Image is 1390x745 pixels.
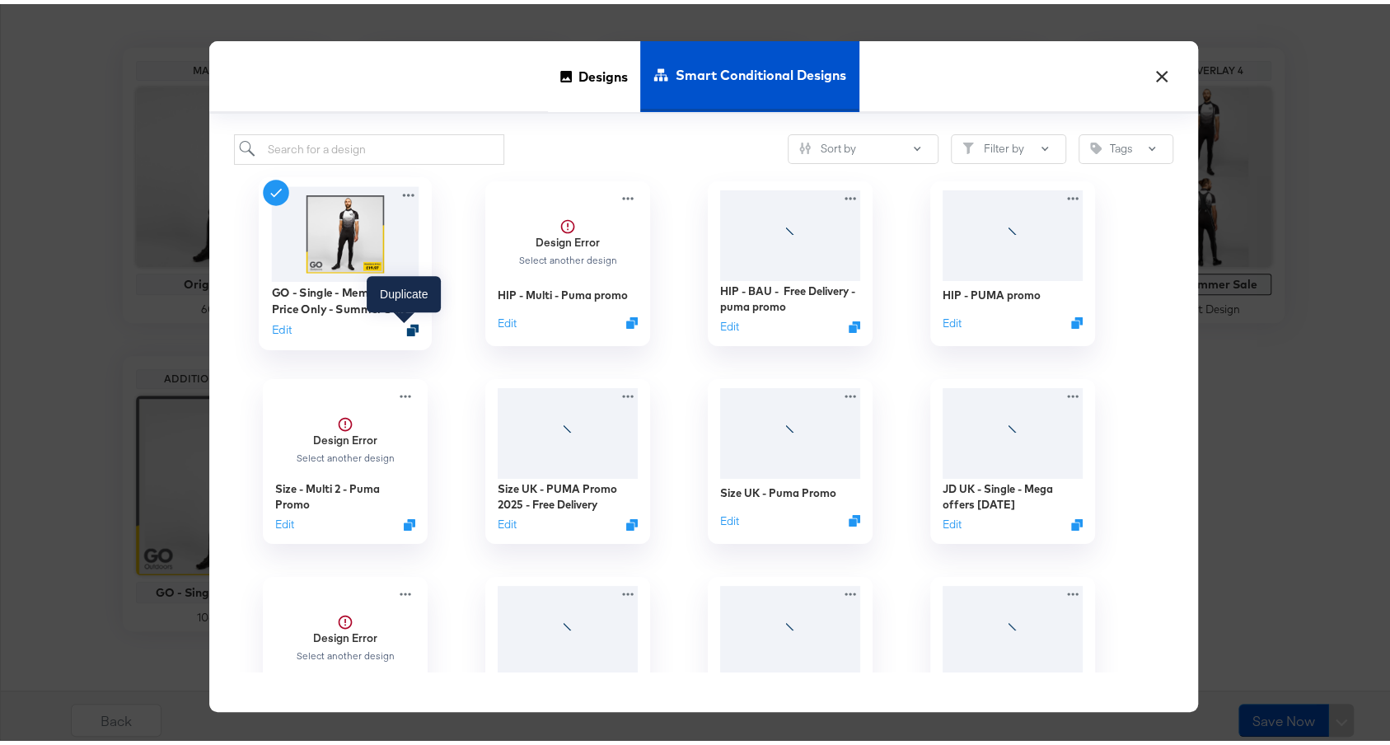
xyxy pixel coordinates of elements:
strong: Design Error [536,230,600,245]
button: Edit [943,513,962,528]
div: JD UK - Single - Mega offers [DATE]EditDuplicate [930,375,1095,540]
div: HIP - Multi - Puma promo [498,283,628,298]
button: Edit [720,315,739,330]
div: HIP - PUMA promo [943,283,1041,298]
button: SlidersSort by [788,130,938,160]
svg: Duplicate [849,316,860,328]
div: JD UK - Single - Mega offers [DATE] [943,477,1083,508]
span: Smart Conditional Designs [676,35,846,107]
svg: Sliders [799,138,811,150]
div: HIP - BAU - Free Delivery - puma promoEditDuplicate [708,177,873,342]
div: Design ErrorSelect another designSize - Multi 2 - Puma PromoEditDuplicate [263,375,428,540]
div: HIP - PUMA promoEditDuplicate [930,177,1095,342]
div: Select another design [295,448,395,460]
button: Edit [498,513,517,528]
button: × [1148,54,1177,83]
button: Edit [271,317,291,333]
div: Design ErrorSelect another design [263,573,428,738]
div: Size UK - Puma PromoEditDuplicate [708,375,873,540]
button: FilterFilter by [951,130,1066,160]
button: Edit [720,508,739,524]
svg: Duplicate [404,514,415,526]
svg: Tag [1090,138,1102,150]
div: Select another design [295,646,395,658]
button: Edit [498,311,517,326]
svg: Duplicate [849,511,860,522]
div: Size UK - PUMA Promo 2025 - Free Delivery [498,477,638,508]
div: Select another design [517,251,617,262]
svg: Duplicate [1071,313,1083,325]
div: Size UK - Puma Promo [720,480,836,496]
div: GO - Single - Members Price Only - Summer SaleEditDuplicate [259,173,432,346]
div: HIP - BAU - Free Delivery - puma promo [720,279,860,310]
svg: Duplicate [626,313,638,325]
img: ydcMv0A5ObrIyw0V_s_5-A.jpg [271,182,419,277]
button: Edit [943,311,962,326]
input: Search for a design [234,130,505,161]
button: TagTags [1079,130,1173,160]
svg: Filter [962,138,974,150]
strong: Design Error [313,428,377,443]
svg: Duplicate [626,514,638,526]
svg: Duplicate [406,320,419,332]
strong: Design Error [313,626,377,640]
span: Designs [578,36,628,109]
button: Edit [275,513,294,528]
div: Design ErrorSelect another designHIP - Multi - Puma promoEditDuplicate [485,177,650,342]
div: Size - Multi 2 - Puma Promo [275,477,415,508]
div: GO - Single - Members Price Only - Summer Sale [271,280,419,312]
svg: Duplicate [1071,514,1083,526]
div: Size UK - PUMA Promo 2025 - Free DeliveryEditDuplicate [485,375,650,540]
